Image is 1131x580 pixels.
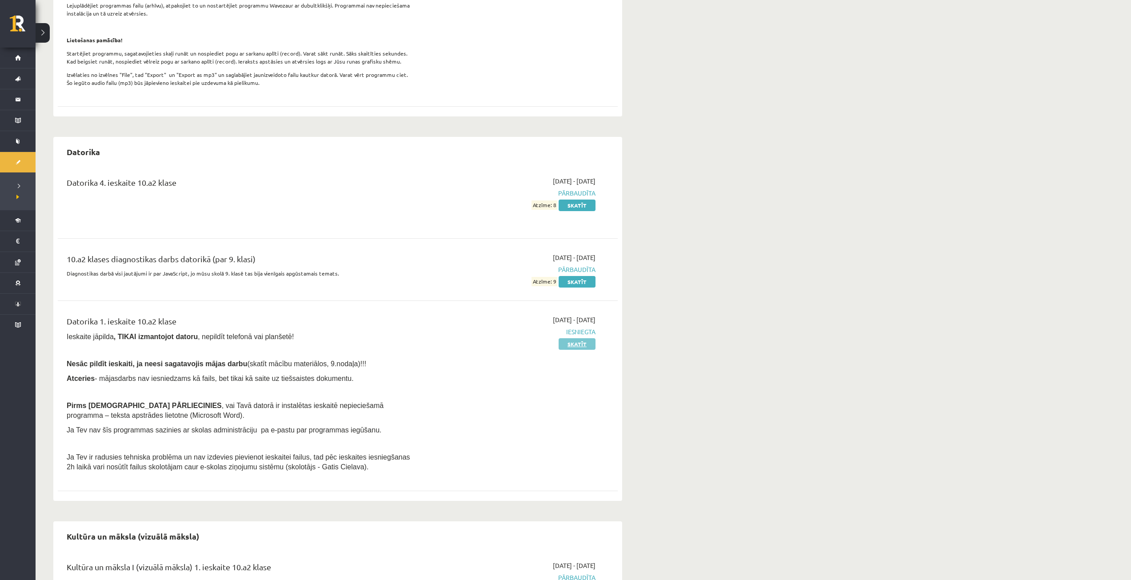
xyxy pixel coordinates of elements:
a: Rīgas 1. Tālmācības vidusskola [10,16,36,38]
a: Skatīt [559,200,595,211]
span: Pirms [DEMOGRAPHIC_DATA] PĀRLIECINIES [67,402,222,409]
a: Skatīt [559,276,595,288]
h2: Kultūra un māksla (vizuālā māksla) [58,526,208,547]
h2: Datorika [58,141,109,162]
strong: Lietošanas pamācība! [67,36,123,44]
span: Nesāc pildīt ieskaiti, ja neesi sagatavojis mājas darbu [67,360,247,368]
span: Pārbaudīta [428,188,595,198]
p: Startējiet programmu, sagatavojieties skaļi runāt un nospiediet pogu ar sarkanu aplīti (record). ... [67,49,415,65]
span: Atzīme: 9 [532,277,557,286]
span: [DATE] - [DATE] [553,315,595,324]
span: Ieskaite jāpilda , nepildīt telefonā vai planšetē! [67,333,294,340]
span: (skatīt mācību materiālos, 9.nodaļa)!!! [247,360,366,368]
div: Datorika 4. ieskaite 10.a2 klase [67,176,415,193]
span: Pārbaudīta [428,265,595,274]
span: - mājasdarbs nav iesniedzams kā fails, bet tikai kā saite uz tiešsaistes dokumentu. [67,375,354,382]
span: Iesniegta [428,327,595,336]
span: Ja Tev nav šīs programmas sazinies ar skolas administrāciju pa e-pastu par programmas iegūšanu. [67,426,381,434]
div: 10.a2 klases diagnostikas darbs datorikā (par 9. klasi) [67,253,415,269]
p: Lejuplādējiet programmas failu (arhīvu), atpakojiet to un nostartējiet programmu Wavozaur ar dubu... [67,1,415,17]
span: Atzīme: 8 [532,200,557,210]
div: Datorika 1. ieskaite 10.a2 klase [67,315,415,332]
span: [DATE] - [DATE] [553,253,595,262]
span: Ja Tev ir radusies tehniska problēma un nav izdevies pievienot ieskaitei failus, tad pēc ieskaite... [67,453,410,471]
p: Izvēlaties no izvēlnes "File", tad "Export" un "Export as mp3" un saglabājiet jaunizveidoto failu... [67,71,415,87]
span: [DATE] - [DATE] [553,176,595,186]
div: Kultūra un māksla I (vizuālā māksla) 1. ieskaite 10.a2 klase [67,561,415,577]
span: , vai Tavā datorā ir instalētas ieskaitē nepieciešamā programma – teksta apstrādes lietotne (Micr... [67,402,384,419]
b: , TIKAI izmantojot datoru [114,333,198,340]
p: Diagnostikas darbā visi jautājumi ir par JavaScript, jo mūsu skolā 9. klasē tas bija vienīgais ap... [67,269,415,277]
a: Skatīt [559,338,595,350]
span: [DATE] - [DATE] [553,561,595,570]
b: Atceries [67,375,95,382]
